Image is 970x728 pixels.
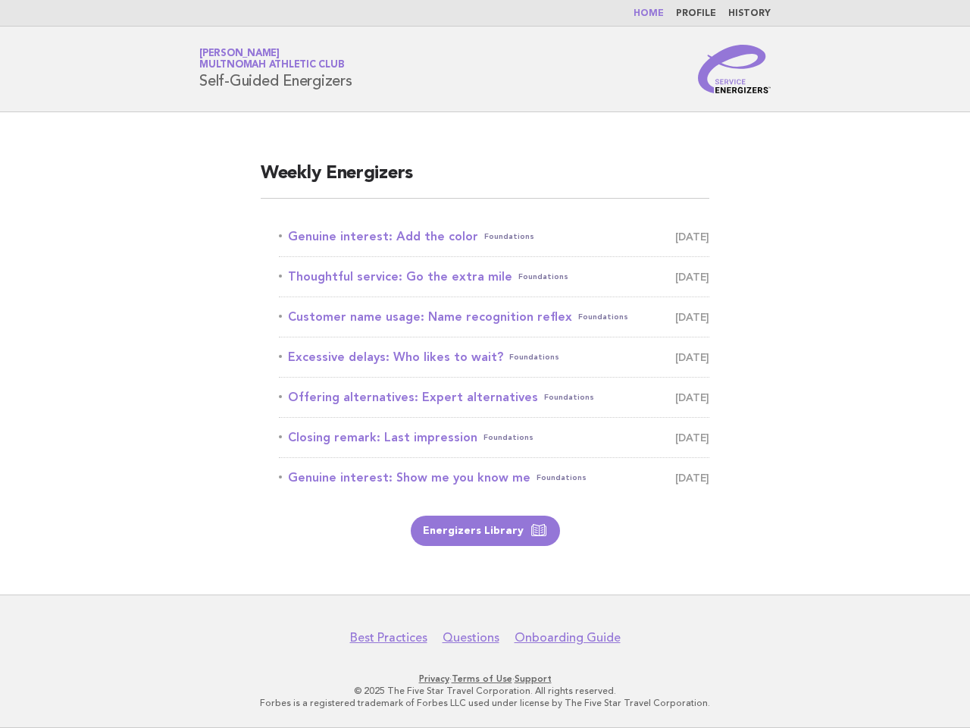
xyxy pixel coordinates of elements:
a: Thoughtful service: Go the extra mileFoundations [DATE] [279,266,709,287]
span: [DATE] [675,306,709,328]
a: Privacy [419,673,449,684]
a: Offering alternatives: Expert alternativesFoundations [DATE] [279,387,709,408]
a: Excessive delays: Who likes to wait?Foundations [DATE] [279,347,709,368]
a: Questions [443,630,499,645]
a: Support [515,673,552,684]
h1: Self-Guided Energizers [199,49,352,89]
a: Home [634,9,664,18]
a: Terms of Use [452,673,512,684]
p: Forbes is a registered trademark of Forbes LLC used under license by The Five Star Travel Corpora... [21,697,949,709]
a: Energizers Library [411,516,560,546]
span: Foundations [509,347,559,368]
a: Closing remark: Last impressionFoundations [DATE] [279,427,709,448]
a: History [728,9,771,18]
p: © 2025 The Five Star Travel Corporation. All rights reserved. [21,685,949,697]
span: Foundations [484,226,534,247]
a: Genuine interest: Show me you know meFoundations [DATE] [279,467,709,488]
span: [DATE] [675,266,709,287]
a: Genuine interest: Add the colorFoundations [DATE] [279,226,709,247]
h2: Weekly Energizers [261,162,709,199]
span: Foundations [544,387,594,408]
span: [DATE] [675,387,709,408]
span: Foundations [537,467,587,488]
span: Foundations [578,306,628,328]
a: Customer name usage: Name recognition reflexFoundations [DATE] [279,306,709,328]
span: Multnomah Athletic Club [199,61,344,71]
img: Service Energizers [698,45,771,93]
span: [DATE] [675,467,709,488]
span: Foundations [518,266,568,287]
a: [PERSON_NAME]Multnomah Athletic Club [199,49,344,70]
span: [DATE] [675,427,709,448]
span: Foundations [483,427,533,448]
a: Best Practices [350,630,427,645]
span: [DATE] [675,347,709,368]
p: · · [21,673,949,685]
span: [DATE] [675,226,709,247]
a: Profile [676,9,716,18]
a: Onboarding Guide [515,630,621,645]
